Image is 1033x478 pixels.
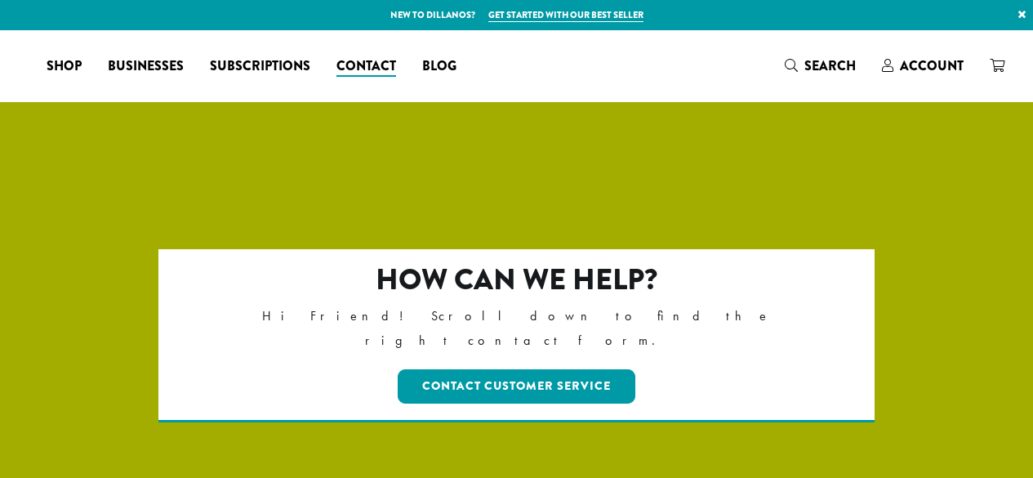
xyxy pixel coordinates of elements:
span: Shop [47,56,82,77]
span: Contact [336,56,396,77]
span: Blog [422,56,456,77]
a: Shop [33,53,95,79]
span: Search [804,56,856,75]
span: Subscriptions [210,56,310,77]
h2: How can we help? [229,262,804,297]
a: Get started with our best seller [488,8,643,22]
span: Businesses [108,56,184,77]
a: Search [772,52,869,79]
p: Hi Friend! Scroll down to find the right contact form. [229,304,804,353]
a: Contact Customer Service [398,369,635,404]
span: Account [900,56,964,75]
